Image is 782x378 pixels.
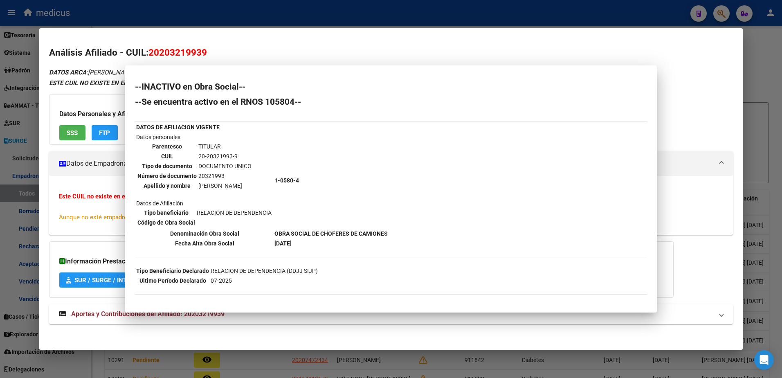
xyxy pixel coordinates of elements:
[59,159,714,169] mat-panel-title: Datos de Empadronamiento
[137,208,195,217] th: Tipo beneficiario
[210,276,318,285] td: 07-2025
[136,124,220,130] b: DATOS DE AFILIACION VIGENTE
[99,129,110,137] span: FTP
[198,152,252,161] td: 20-20321993-9
[135,98,647,106] h2: --Se encuentra activo en el RNOS 105804--
[274,177,299,184] b: 1-0580-4
[196,208,272,217] td: RELACION DE DEPENDENCIA
[67,129,78,137] span: SSS
[136,133,273,228] td: Datos personales Datos de Afiliación
[59,256,663,266] h3: Información Prestacional:
[59,272,146,288] button: SUR / SURGE / INTEGR.
[136,229,273,238] th: Denominación Obra Social
[71,310,225,318] span: Aportes y Contribuciones del Afiliado: 20203219939
[49,151,733,176] mat-expansion-panel-header: Datos de Empadronamiento
[136,266,209,275] th: Tipo Beneficiario Declarado
[59,109,613,119] h3: Datos Personales y Afiliatorios según Entes Externos:
[59,125,85,140] button: SSS
[137,152,197,161] th: CUIL
[137,142,197,151] th: Parentesco
[198,171,252,180] td: 20321993
[137,218,195,227] th: Código de Obra Social
[49,69,88,76] strong: DATOS ARCA:
[59,193,149,200] strong: Este CUIL no existe en el padrón.
[274,240,292,247] b: [DATE]
[210,266,318,275] td: RELACION DE DEPENDENCIA (DDJJ SIJP)
[92,125,118,140] button: FTP
[198,162,252,171] td: DOCUMENTO UNICO
[136,276,209,285] th: Ultimo Período Declarado
[754,350,774,370] div: Open Intercom Messenger
[274,230,388,237] b: OBRA SOCIAL DE CHOFERES DE CAMIONES
[137,181,197,190] th: Apellido y nombre
[137,162,197,171] th: Tipo de documento
[49,46,733,60] h2: Análisis Afiliado - CUIL:
[198,181,252,190] td: [PERSON_NAME]
[49,69,135,76] span: [PERSON_NAME]
[59,214,472,221] span: Aunque no esté empadronado usted puede saber información de aportes, deudas, FTP, consulta a la s...
[49,304,733,324] mat-expansion-panel-header: Aportes y Contribuciones del Afiliado: 20203219939
[74,277,140,284] span: SUR / SURGE / INTEGR.
[148,47,207,58] span: 20203219939
[49,79,270,87] strong: ESTE CUIL NO EXISTE EN EL PADRÓN ÁGIL (padrón de permisos y liquidaciones)
[49,176,733,235] div: Datos de Empadronamiento
[198,142,252,151] td: TITULAR
[135,83,647,91] h2: --INACTIVO en Obra Social--
[137,171,197,180] th: Número de documento
[136,239,273,248] th: Fecha Alta Obra Social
